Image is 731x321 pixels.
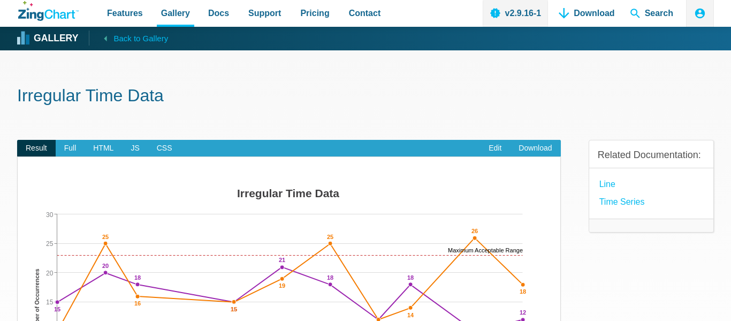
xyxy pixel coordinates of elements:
[480,140,510,157] a: Edit
[17,85,714,109] h1: Irregular Time Data
[148,140,181,157] span: CSS
[122,140,148,157] span: JS
[599,195,645,209] a: time series
[248,6,281,20] span: Support
[598,149,705,161] h3: Related Documentation:
[85,140,122,157] span: HTML
[107,6,143,20] span: Features
[89,31,168,46] a: Back to Gallery
[599,177,615,191] a: Line
[510,140,560,157] a: Download
[300,6,329,20] span: Pricing
[18,31,78,47] a: Gallery
[208,6,229,20] span: Docs
[17,140,56,157] span: Result
[18,1,79,21] a: ZingChart Logo. Click to return to the homepage
[113,32,168,46] span: Back to Gallery
[56,140,85,157] span: Full
[34,34,78,43] strong: Gallery
[161,6,190,20] span: Gallery
[349,6,381,20] span: Contact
